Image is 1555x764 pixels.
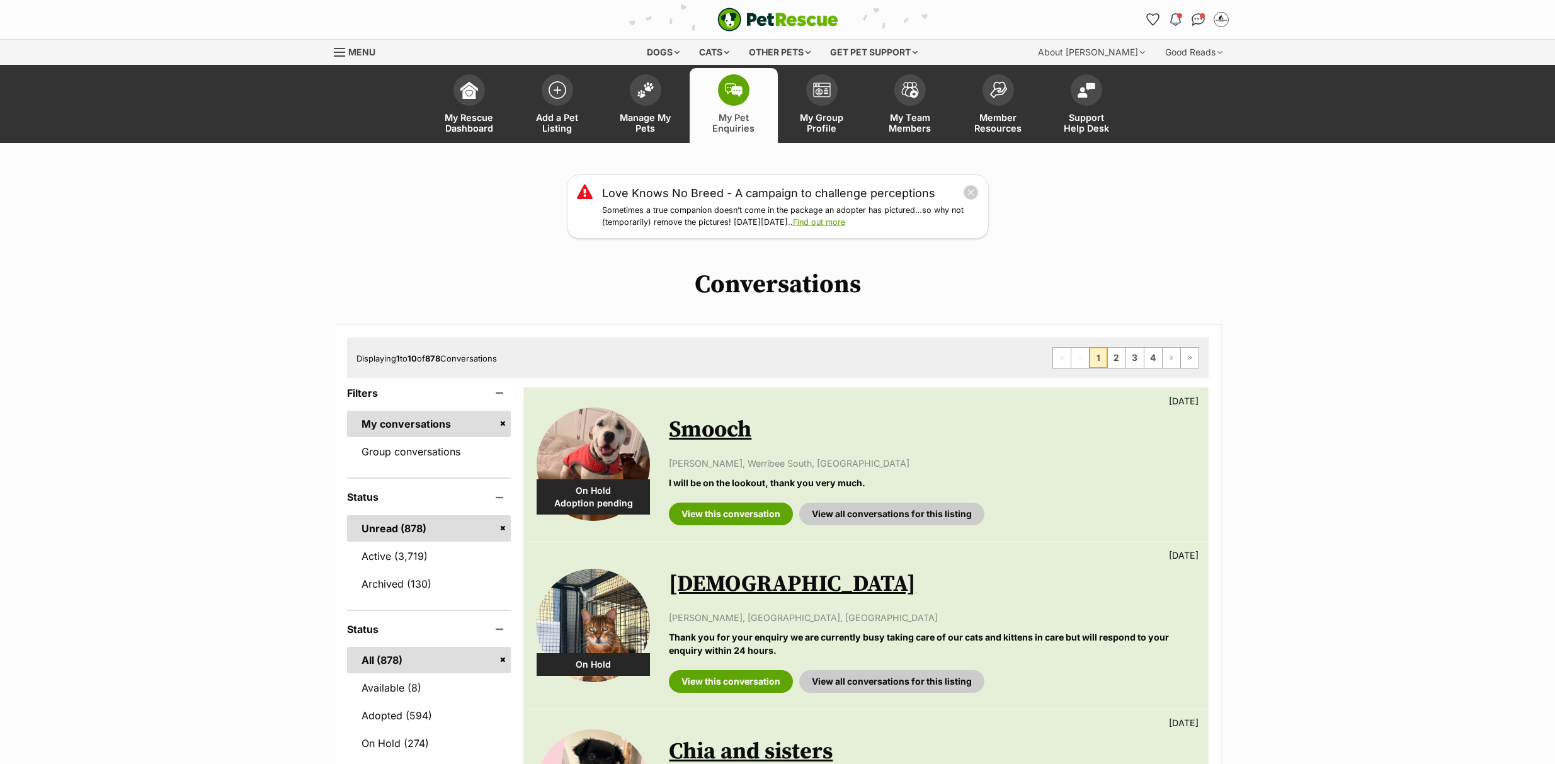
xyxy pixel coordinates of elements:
[347,387,511,399] header: Filters
[740,40,819,65] div: Other pets
[441,112,498,134] span: My Rescue Dashboard
[537,479,650,515] div: On Hold
[537,569,650,682] img: Zeus
[638,40,688,65] div: Dogs
[669,630,1195,658] p: Thank you for your enquiry we are currently busy taking care of our cats and kittens in care but ...
[717,8,838,31] a: PetRescue
[425,353,440,363] strong: 878
[794,112,850,134] span: My Group Profile
[617,112,674,134] span: Manage My Pets
[602,205,979,229] p: Sometimes a true companion doesn’t come in the package an adopter has pictured…so why not (tempor...
[799,503,984,525] a: View all conversations for this listing
[425,68,513,143] a: My Rescue Dashboard
[1090,348,1107,368] span: Page 1
[1166,9,1186,30] button: Notifications
[669,670,793,693] a: View this conversation
[717,8,838,31] img: logo-e224e6f780fb5917bec1dbf3a21bbac754714ae5b6737aabdf751b685950b380.svg
[347,411,511,437] a: My conversations
[1211,9,1231,30] button: My account
[1108,348,1125,368] a: Page 2
[529,112,586,134] span: Add a Pet Listing
[1169,394,1199,408] p: [DATE]
[1181,348,1199,368] a: Last page
[1170,13,1180,26] img: notifications-46538b983faf8c2785f20acdc204bb7945ddae34d4c08c2a6579f10ce5e182be.svg
[705,112,762,134] span: My Pet Enquiries
[690,40,738,65] div: Cats
[1058,112,1115,134] span: Support Help Desk
[602,185,935,202] a: Love Knows No Breed - A campaign to challenge perceptions
[347,624,511,635] header: Status
[1156,40,1231,65] div: Good Reads
[1163,348,1180,368] a: Next page
[1188,9,1209,30] a: Conversations
[537,408,650,521] img: Smooch
[778,68,866,143] a: My Group Profile
[1215,13,1227,26] img: Sally Plumb profile pic
[1169,549,1199,562] p: [DATE]
[347,647,511,673] a: All (878)
[799,670,984,693] a: View all conversations for this listing
[1143,9,1231,30] ul: Account quick links
[821,40,926,65] div: Get pet support
[460,81,478,99] img: dashboard-icon-eb2f2d2d3e046f16d808141f083e7271f6b2e854fb5c12c21221c1fb7104beca.svg
[1042,68,1131,143] a: Support Help Desk
[1071,348,1089,368] span: Previous page
[347,730,511,756] a: On Hold (274)
[637,82,654,98] img: manage-my-pets-icon-02211641906a0b7f246fdf0571729dbe1e7629f14944591b6c1af311fb30b64b.svg
[601,68,690,143] a: Manage My Pets
[725,83,743,97] img: pet-enquiries-icon-7e3ad2cf08bfb03b45e93fb7055b45f3efa6380592205ae92323e6603595dc1f.svg
[1144,348,1162,368] a: Page 4
[347,675,511,701] a: Available (8)
[866,68,954,143] a: My Team Members
[1053,348,1071,368] span: First page
[347,543,511,569] a: Active (3,719)
[334,40,384,62] a: Menu
[407,353,417,363] strong: 10
[690,68,778,143] a: My Pet Enquiries
[813,83,831,98] img: group-profile-icon-3fa3cf56718a62981997c0bc7e787c4b2cf8bcc04b72c1350f741eb67cf2f40e.svg
[989,81,1007,98] img: member-resources-icon-8e73f808a243e03378d46382f2149f9095a855e16c252ad45f914b54edf8863c.svg
[669,457,1195,470] p: [PERSON_NAME], Werribee South, [GEOGRAPHIC_DATA]
[347,702,511,729] a: Adopted (594)
[669,416,751,444] a: Smooch
[1029,40,1154,65] div: About [PERSON_NAME]
[356,353,497,363] span: Displaying to of Conversations
[347,438,511,465] a: Group conversations
[901,82,919,98] img: team-members-icon-5396bd8760b3fe7c0b43da4ab00e1e3bb1a5d9ba89233759b79545d2d3fc5d0d.svg
[669,611,1195,624] p: [PERSON_NAME], [GEOGRAPHIC_DATA], [GEOGRAPHIC_DATA]
[970,112,1027,134] span: Member Resources
[1126,348,1144,368] a: Page 3
[954,68,1042,143] a: Member Resources
[396,353,400,363] strong: 1
[1143,9,1163,30] a: Favourites
[1169,716,1199,729] p: [DATE]
[537,497,650,510] span: Adoption pending
[669,570,916,598] a: [DEMOGRAPHIC_DATA]
[1052,347,1199,368] nav: Pagination
[963,185,979,200] button: close
[1192,13,1205,26] img: chat-41dd97257d64d25036548639549fe6c8038ab92f7586957e7f3b1b290dea8141.svg
[537,653,650,676] div: On Hold
[513,68,601,143] a: Add a Pet Listing
[347,491,511,503] header: Status
[882,112,938,134] span: My Team Members
[549,81,566,99] img: add-pet-listing-icon-0afa8454b4691262ce3f59096e99ab1cd57d4a30225e0717b998d2c9b9846f56.svg
[348,47,375,57] span: Menu
[793,217,845,227] a: Find out more
[669,476,1195,489] p: I will be on the lookout, thank you very much.
[669,503,793,525] a: View this conversation
[1078,83,1095,98] img: help-desk-icon-fdf02630f3aa405de69fd3d07c3f3aa587a6932b1a1747fa1d2bba05be0121f9.svg
[347,571,511,597] a: Archived (130)
[347,515,511,542] a: Unread (878)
